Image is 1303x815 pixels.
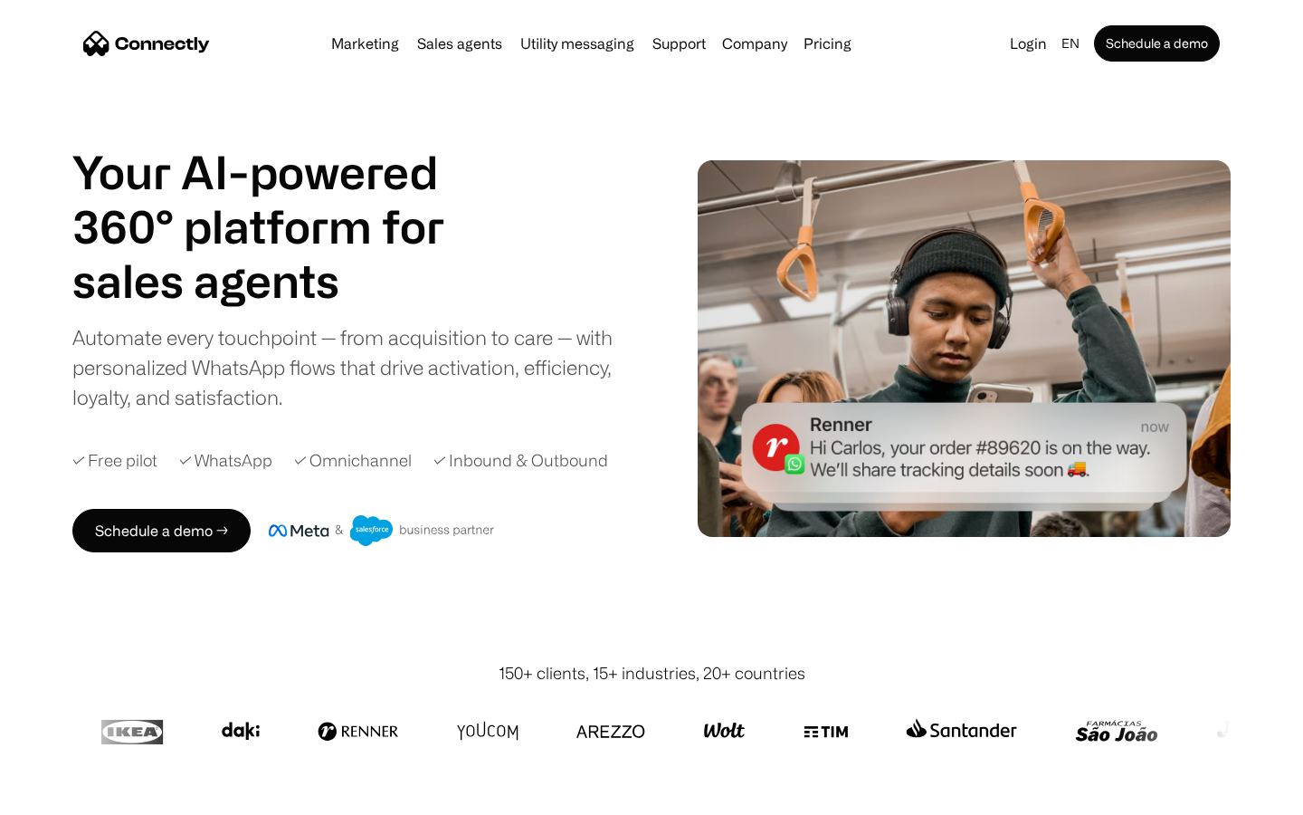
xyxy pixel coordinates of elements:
[36,783,109,809] ul: Language list
[324,36,406,51] a: Marketing
[294,448,412,473] div: ✓ Omnichannel
[1094,25,1220,62] a: Schedule a demo
[499,661,805,686] div: 150+ clients, 15+ industries, 20+ countries
[722,31,787,56] div: Company
[179,448,272,473] div: ✓ WhatsApp
[72,322,642,412] div: Automate every touchpoint — from acquisition to care — with personalized WhatsApp flows that driv...
[433,448,608,473] div: ✓ Inbound & Outbound
[269,515,495,546] img: Meta and Salesforce business partner badge.
[72,509,251,552] a: Schedule a demo →
[18,781,109,809] aside: Language selected: English
[72,448,157,473] div: ✓ Free pilot
[410,36,509,51] a: Sales agents
[513,36,642,51] a: Utility messaging
[645,36,713,51] a: Support
[72,145,489,254] h1: Your AI-powered 360° platform for
[1003,31,1054,56] a: Login
[796,36,859,51] a: Pricing
[72,254,489,308] h1: sales agents
[1061,31,1079,56] div: en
